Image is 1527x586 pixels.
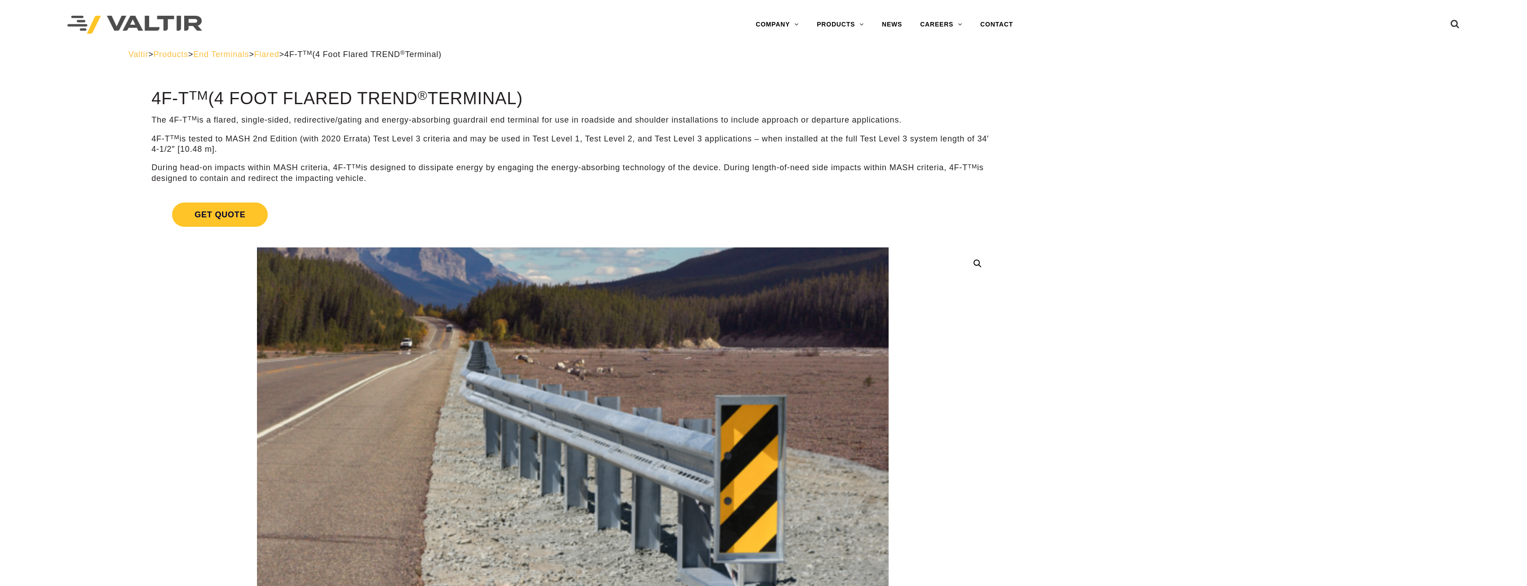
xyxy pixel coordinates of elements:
p: 4F-T is tested to MASH 2nd Edition (with 2020 Errata) Test Level 3 criteria and may be used in Te... [151,134,994,155]
a: Valtir [128,50,148,59]
p: The 4F-T is a flared, single-sided, redirective/gating and energy-absorbing guardrail end termina... [151,115,994,125]
sup: TM [352,163,361,170]
sup: TM [188,115,197,122]
a: NEWS [873,16,911,34]
sup: TM [968,163,977,170]
sup: TM [303,49,312,56]
span: 4F-T (4 Foot Flared TREND Terminal) [284,50,442,59]
sup: TM [170,134,179,141]
a: CONTACT [971,16,1022,34]
a: PRODUCTS [808,16,873,34]
h1: 4F-T (4 Foot Flared TREND Terminal) [151,89,994,108]
sup: ® [400,49,405,56]
sup: ® [418,88,428,102]
a: End Terminals [193,50,249,59]
span: Get Quote [172,203,268,227]
a: CAREERS [911,16,971,34]
a: Products [154,50,188,59]
p: During head-on impacts within MASH criteria, 4F-T is designed to dissipate energy by engaging the... [151,163,994,184]
a: COMPANY [747,16,808,34]
a: Get Quote [151,192,994,238]
a: Flared [254,50,279,59]
sup: TM [189,88,208,102]
div: > > > > [128,49,1399,60]
img: Valtir [67,16,202,34]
